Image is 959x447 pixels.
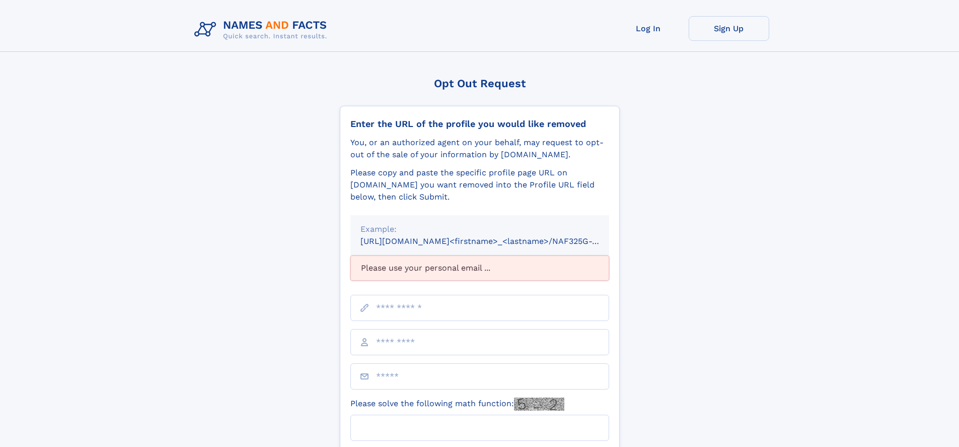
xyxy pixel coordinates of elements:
div: Please copy and paste the specific profile page URL on [DOMAIN_NAME] you want removed into the Pr... [350,167,609,203]
div: Opt Out Request [340,77,620,90]
a: Log In [608,16,689,41]
div: You, or an authorized agent on your behalf, may request to opt-out of the sale of your informatio... [350,137,609,161]
label: Please solve the following math function: [350,398,564,411]
a: Sign Up [689,16,769,41]
div: Please use your personal email ... [350,256,609,281]
img: Logo Names and Facts [190,16,335,43]
div: Example: [360,223,599,235]
small: [URL][DOMAIN_NAME]<firstname>_<lastname>/NAF325G-xxxxxxxx [360,236,628,246]
div: Enter the URL of the profile you would like removed [350,118,609,130]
